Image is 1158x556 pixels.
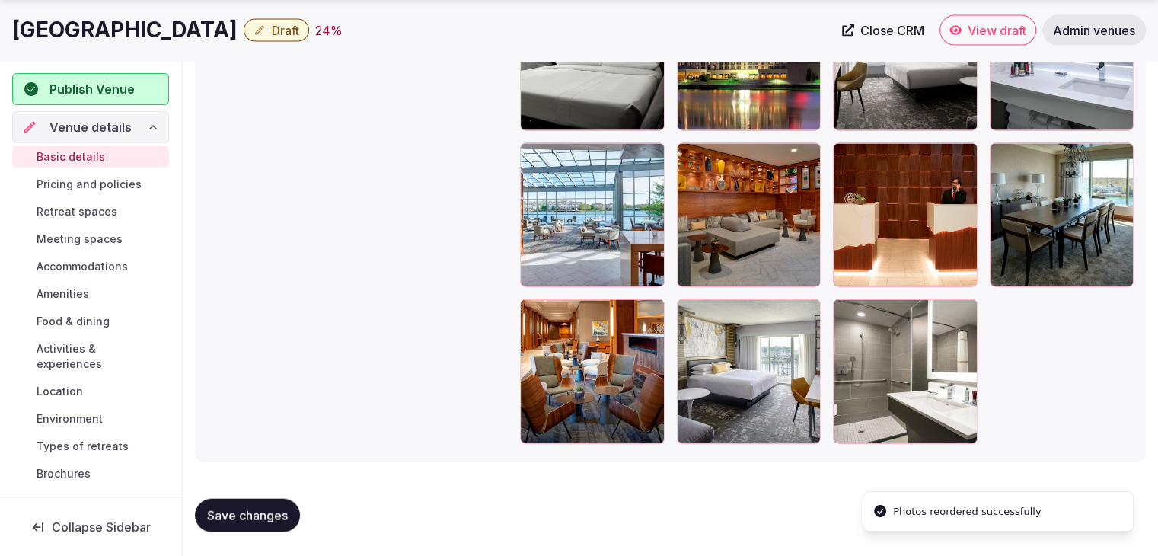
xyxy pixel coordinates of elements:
[1053,23,1135,38] span: Admin venues
[520,299,665,444] div: BButpRCJMEi00rGQjweHEw_indno-lobby-0039.jpg?h=2667&w=4000
[860,23,924,38] span: Close CRM
[12,510,169,544] button: Collapse Sidebar
[195,499,300,532] button: Save changes
[12,174,169,195] a: Pricing and policies
[37,204,117,219] span: Retreat spaces
[37,259,128,274] span: Accommodations
[990,143,1134,288] div: N8zEE6Y1eUOErI6T7PUbQ_indno-presidential-dining-4066.jpg?h=2667&w=4000
[12,228,169,250] a: Meeting spaces
[37,439,129,454] span: Types of retreats
[37,149,105,165] span: Basic details
[12,201,169,222] a: Retreat spaces
[677,143,821,288] div: SuMOPe7IhkOxsHNNnGKXSQ_indno-library-0041.jpg?h=2667&w=4000
[1042,15,1146,46] a: Admin venues
[12,15,238,45] h1: [GEOGRAPHIC_DATA]
[833,15,933,46] a: Close CRM
[893,504,1041,519] div: Photos reordered successfully
[244,19,309,42] button: Draft
[939,15,1036,46] a: View draft
[677,299,821,444] div: c3EkAeJbTkmRY5uBukp0VQ_indno-guestroom-0036.jpg?h=2667&w=4000
[315,21,343,40] button: 24%
[49,80,135,98] span: Publish Venue
[12,73,169,105] button: Publish Venue
[12,283,169,305] a: Amenities
[37,286,89,302] span: Amenities
[12,463,169,484] a: Brochures
[12,494,169,526] a: Ownership
[12,408,169,430] a: Environment
[37,177,142,192] span: Pricing and policies
[37,314,110,329] span: Food & dining
[37,232,123,247] span: Meeting spaces
[49,118,132,136] span: Venue details
[207,508,288,523] span: Save changes
[12,436,169,457] a: Types of retreats
[12,381,169,402] a: Location
[12,311,169,332] a: Food & dining
[272,23,299,38] span: Draft
[37,341,163,372] span: Activities & experiences
[968,23,1026,38] span: View draft
[37,466,91,481] span: Brochures
[12,146,169,168] a: Basic details
[52,519,151,535] span: Collapse Sidebar
[833,299,978,444] div: 4ZUlpjrfu06TZTyZq1zYg_indno-shower-5659.jpg?h=2667&w=4000
[315,21,343,40] div: 24 %
[37,384,83,399] span: Location
[12,338,169,375] a: Activities & experiences
[12,256,169,277] a: Accommodations
[37,411,103,427] span: Environment
[833,143,978,288] div: QMy49AygQEyqNlxCurK6ug_indno-desk-0038.jpg?h=2667&w=4000
[520,143,665,288] div: j7xcy2WT9kOMG29rtve7AA_indno-lobby-0040.jpg?h=2667&w=4000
